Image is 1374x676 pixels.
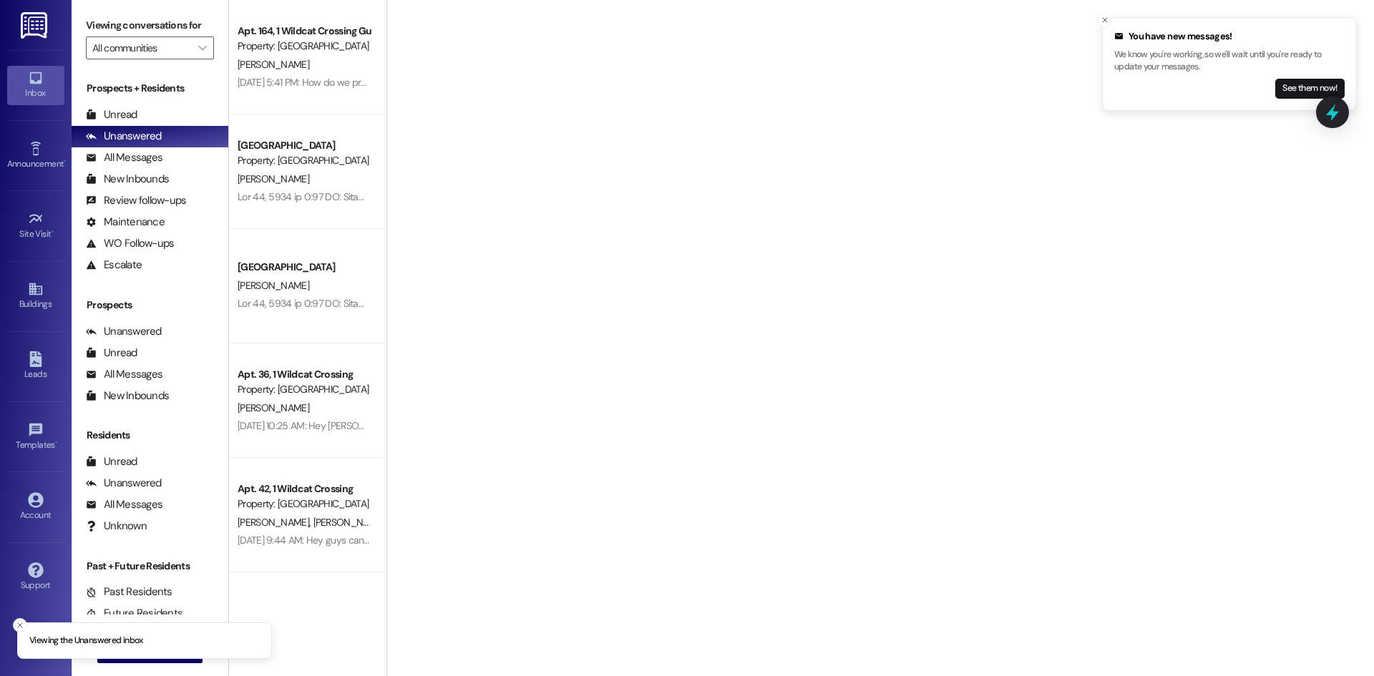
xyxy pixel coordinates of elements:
a: Site Visit • [7,207,64,245]
div: Apt. 36, 1 Wildcat Crossing [238,367,370,382]
div: New Inbounds [86,388,169,403]
div: Property: [GEOGRAPHIC_DATA] [238,39,370,54]
div: WO Follow-ups [86,236,174,251]
p: Viewing the Unanswered inbox [29,635,143,647]
div: Apt. 164, 1 Wildcat Crossing Guarantors [238,24,370,39]
img: ResiDesk Logo [21,12,50,39]
span: [PERSON_NAME] [313,516,384,529]
div: [DATE] 5:41 PM: How do we prevent this? [238,76,406,89]
a: Leads [7,347,64,386]
p: We know you're working, so we'll wait until you're ready to update your messages. [1114,49,1345,74]
div: All Messages [86,150,162,165]
div: All Messages [86,367,162,382]
div: New Inbounds [86,172,169,187]
span: • [55,438,57,448]
button: See them now! [1275,79,1345,99]
button: Close toast [13,618,27,632]
a: Buildings [7,277,64,315]
a: Inbox [7,66,64,104]
div: Review follow-ups [86,193,186,208]
span: [PERSON_NAME] [238,58,309,71]
div: Property: [GEOGRAPHIC_DATA] [238,382,370,397]
div: Unread [86,346,137,361]
div: Unread [86,454,137,469]
div: Unknown [86,519,147,534]
span: • [64,157,66,167]
div: [DATE] 9:44 AM: Hey guys can you have maintenance replace the poo bags over by my apartment [238,534,648,547]
input: All communities [92,36,191,59]
span: • [52,227,54,237]
div: Apt. 42, 1 Wildcat Crossing [238,481,370,496]
div: [GEOGRAPHIC_DATA] [238,260,370,275]
div: Unanswered [86,476,162,491]
span: [PERSON_NAME] [238,172,309,185]
div: Escalate [86,258,142,273]
div: Past Residents [86,584,172,599]
div: Residents [72,428,228,443]
label: Viewing conversations for [86,14,214,36]
a: Templates • [7,418,64,456]
div: Unanswered [86,129,162,144]
button: Close toast [1098,13,1112,27]
div: Unread [86,107,137,122]
span: [PERSON_NAME] [238,279,309,292]
a: Support [7,558,64,597]
div: [GEOGRAPHIC_DATA] [238,138,370,153]
div: Past + Future Residents [72,559,228,574]
div: Property: [GEOGRAPHIC_DATA] [238,496,370,511]
div: You have new messages! [1114,29,1345,44]
span: [PERSON_NAME] [238,516,313,529]
i:  [198,42,206,54]
div: [DATE] 10:25 AM: Hey [PERSON_NAME], what's the rent grace period for September? [238,419,588,432]
a: Account [7,488,64,526]
div: Unanswered [86,324,162,339]
div: All Messages [86,497,162,512]
div: Prospects + Residents [72,81,228,96]
span: [PERSON_NAME] [238,401,309,414]
div: Prospects [72,298,228,313]
div: Property: [GEOGRAPHIC_DATA] [238,153,370,168]
div: Maintenance [86,215,165,230]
